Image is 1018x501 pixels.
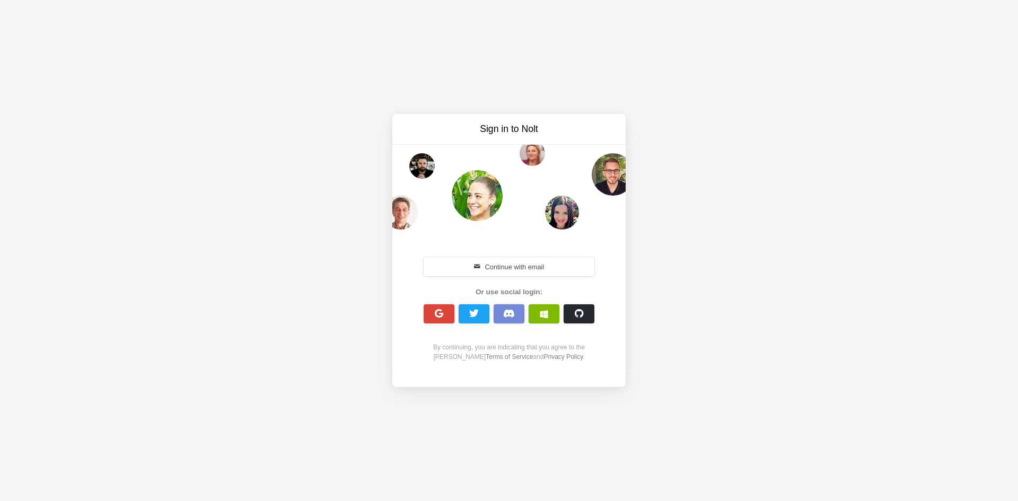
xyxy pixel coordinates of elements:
[418,342,600,362] div: By continuing, you are indicating that you agree to the [PERSON_NAME] and .
[486,353,533,361] a: Terms of Service
[424,257,594,276] button: Continue with email
[420,122,598,136] h3: Sign in to Nolt
[418,287,600,297] div: Or use social login:
[543,353,583,361] a: Privacy Policy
